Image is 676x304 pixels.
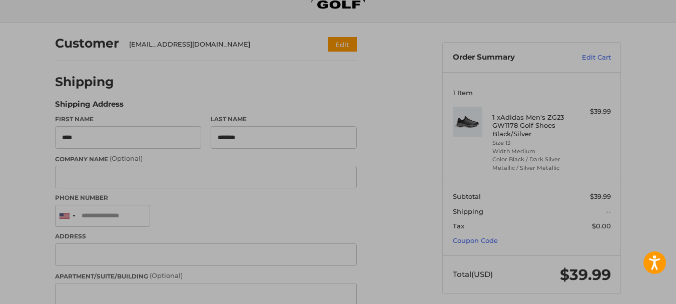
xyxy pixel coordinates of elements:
label: Last Name [211,115,357,124]
li: Color Black / Dark Silver Metallic / Silver Metallic [492,155,569,172]
span: Total (USD) [453,269,493,279]
small: (Optional) [150,271,183,279]
li: Size 13 [492,139,569,147]
div: [EMAIL_ADDRESS][DOMAIN_NAME] [129,40,309,50]
span: -- [606,207,611,215]
span: Subtotal [453,192,481,200]
h4: 1 x Adidas Men's ZG23 GW1178 Golf Shoes Black/Silver [492,113,569,138]
div: $39.99 [571,107,611,117]
h2: Customer [55,36,119,51]
span: $39.99 [590,192,611,200]
h3: 1 Item [453,89,611,97]
label: Address [55,232,357,241]
label: Phone Number [55,193,357,202]
label: Apartment/Suite/Building [55,271,357,281]
a: Edit Cart [560,53,611,63]
small: (Optional) [110,154,143,162]
span: $0.00 [592,222,611,230]
h2: Shipping [55,74,114,90]
legend: Shipping Address [55,99,124,115]
li: Width Medium [492,147,569,156]
h3: Order Summary [453,53,560,63]
a: Coupon Code [453,236,498,244]
button: Edit [328,37,357,52]
div: United States: +1 [56,205,79,227]
label: Company Name [55,154,357,164]
span: Shipping [453,207,483,215]
span: $39.99 [560,265,611,284]
span: Tax [453,222,464,230]
label: First Name [55,115,201,124]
